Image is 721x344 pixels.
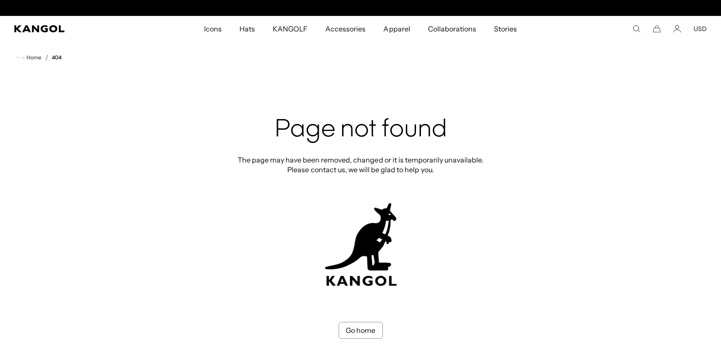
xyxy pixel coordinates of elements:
[653,25,661,33] button: Cart
[374,16,419,42] a: Apparel
[17,54,42,62] a: Home
[195,16,231,42] a: Icons
[270,4,452,12] div: 1 of 2
[14,25,135,32] a: Kangol
[323,203,398,286] img: kangol-404-logo.jpg
[339,322,383,339] a: Go home
[428,16,476,42] span: Collaborations
[25,54,42,61] span: Home
[270,4,452,12] div: Announcement
[235,155,486,174] p: The page may have been removed, changed or it is temporarily unavailable. Please contact us, we w...
[694,25,707,33] button: USD
[632,25,640,33] summary: Search here
[239,16,255,42] span: Hats
[325,16,366,42] span: Accessories
[494,16,517,42] span: Stories
[419,16,485,42] a: Collaborations
[52,54,62,61] a: 404
[270,4,452,12] slideshow-component: Announcement bar
[485,16,526,42] a: Stories
[383,16,410,42] span: Apparel
[316,16,374,42] a: Accessories
[264,16,316,42] a: KANGOLF
[231,16,264,42] a: Hats
[42,52,48,63] li: /
[673,25,681,33] a: Account
[273,16,308,42] span: KANGOLF
[235,116,486,144] h2: Page not found
[204,16,222,42] span: Icons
